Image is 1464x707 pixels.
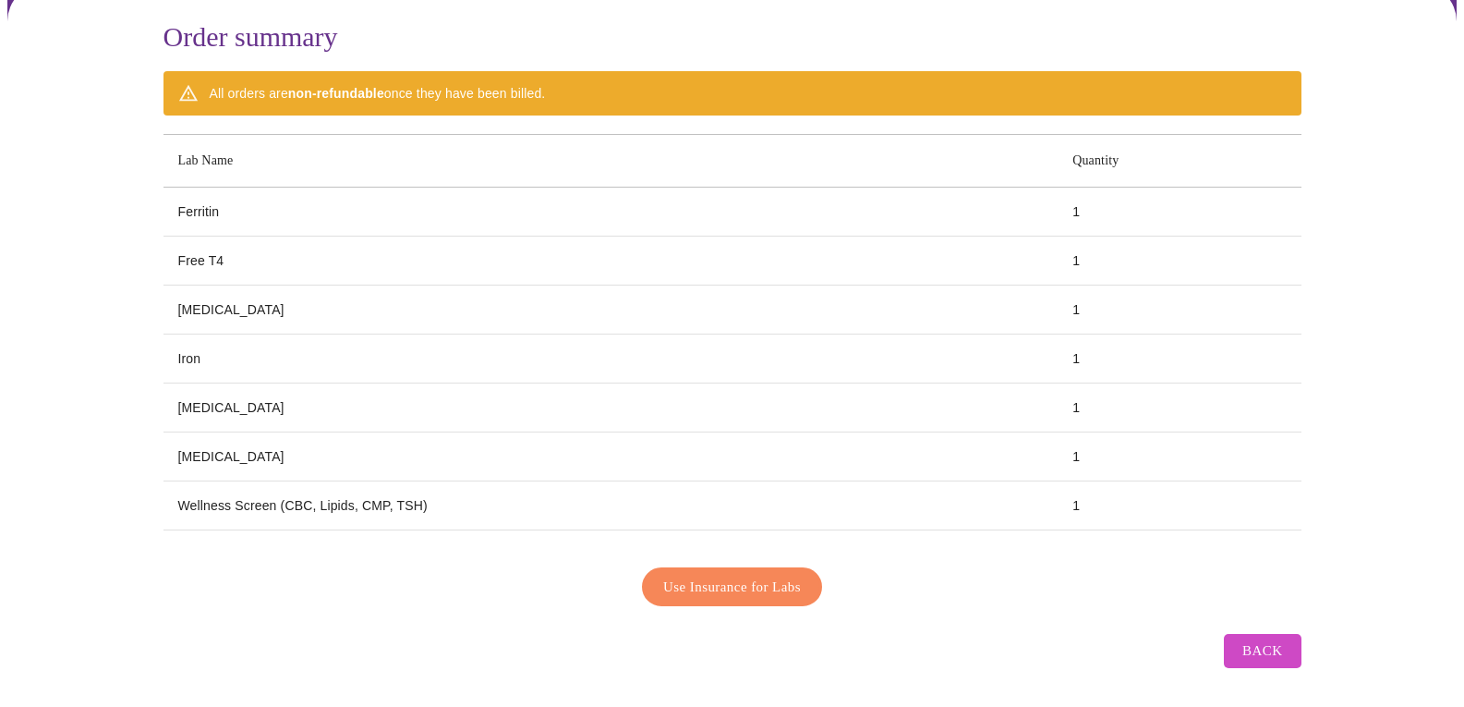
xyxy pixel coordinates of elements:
[163,135,1059,188] th: Lab Name
[210,77,546,110] div: All orders are once they have been billed.
[1058,188,1301,237] td: 1
[288,86,384,101] strong: non-refundable
[1058,433,1301,481] td: 1
[1224,634,1301,667] button: Back
[1058,481,1301,530] td: 1
[1242,639,1282,663] span: Back
[1058,384,1301,433] td: 1
[1058,335,1301,384] td: 1
[163,481,1059,530] td: Wellness Screen (CBC, Lipids, CMP, TSH)
[163,237,1059,286] td: Free T4
[163,286,1059,335] td: [MEDICAL_DATA]
[1058,286,1301,335] td: 1
[163,433,1059,481] td: [MEDICAL_DATA]
[163,384,1059,433] td: [MEDICAL_DATA]
[163,21,1301,53] h3: Order summary
[1058,237,1301,286] td: 1
[663,575,801,599] span: Use Insurance for Labs
[163,335,1059,384] td: Iron
[642,567,822,606] button: Use Insurance for Labs
[163,188,1059,237] td: Ferritin
[1058,135,1301,188] th: Quantity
